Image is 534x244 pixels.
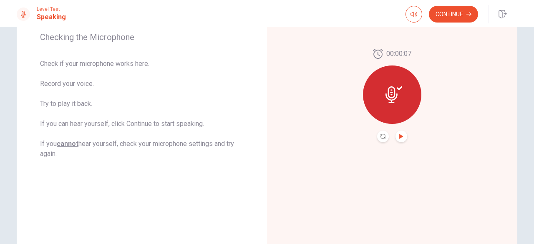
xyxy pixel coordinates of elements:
[57,140,78,148] u: cannot
[40,32,244,42] span: Checking the Microphone
[37,6,66,12] span: Level Test
[40,59,244,159] span: Check if your microphone works here. Record your voice. Try to play it back. If you can hear your...
[429,6,478,23] button: Continue
[37,12,66,22] h1: Speaking
[386,49,411,59] span: 00:00:07
[395,131,407,142] button: Play Audio
[377,131,389,142] button: Record Again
